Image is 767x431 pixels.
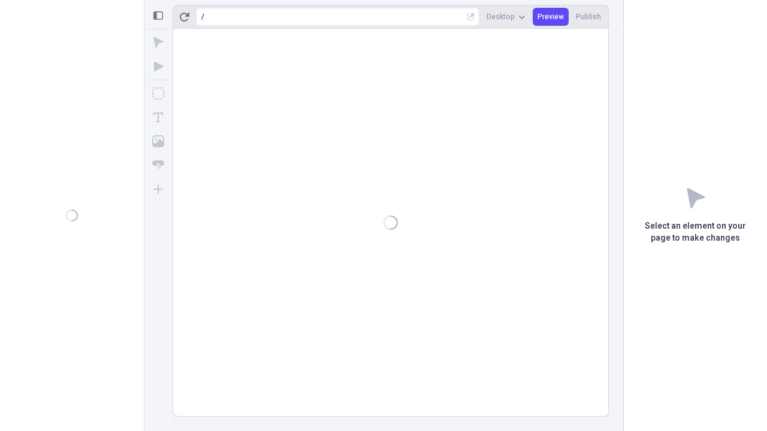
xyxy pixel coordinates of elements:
[487,12,515,22] span: Desktop
[482,8,530,26] button: Desktop
[533,8,569,26] button: Preview
[576,12,601,22] span: Publish
[147,107,169,128] button: Text
[537,12,564,22] span: Preview
[624,220,767,244] p: Select an element on your page to make changes
[147,83,169,104] button: Box
[571,8,606,26] button: Publish
[147,130,169,152] button: Image
[201,12,204,22] div: /
[147,154,169,176] button: Button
